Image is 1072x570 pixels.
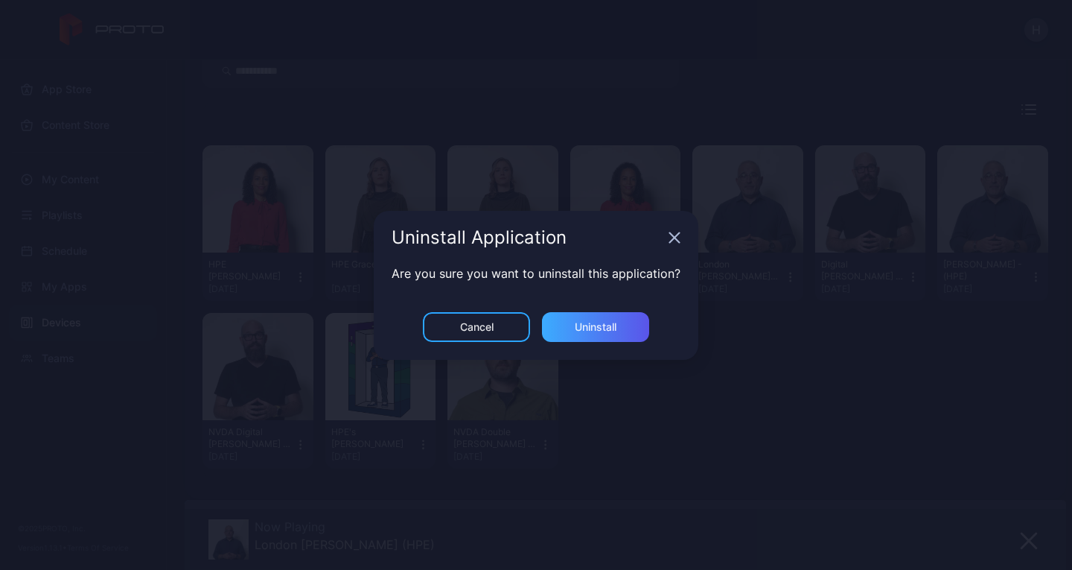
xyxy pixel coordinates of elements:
button: Cancel [423,312,530,342]
p: Are you sure you want to uninstall this application? [392,265,680,282]
div: Uninstall Application [392,229,663,247]
button: Uninstall [542,312,649,342]
div: Cancel [460,321,494,333]
div: Uninstall [575,321,616,333]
